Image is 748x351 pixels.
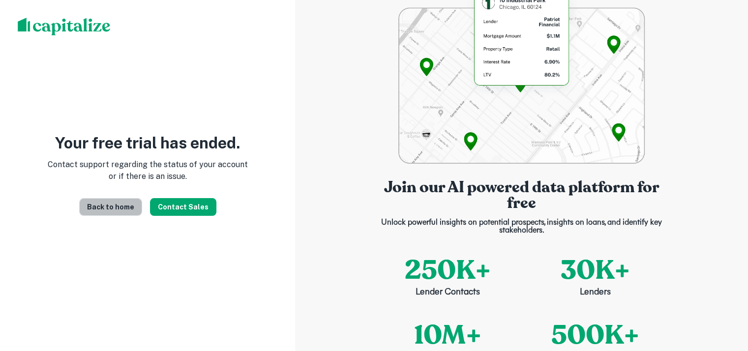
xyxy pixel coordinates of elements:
p: Lender Contacts [416,286,480,299]
p: Your free trial has ended. [55,135,240,151]
p: 30K+ [561,250,630,290]
button: Contact Sales [150,198,216,216]
p: Unlock powerful insights on potential prospects, insights on loans, and identify key stakeholders. [374,219,669,234]
p: Lenders [580,286,611,299]
p: 250K+ [405,250,491,290]
p: Join our AI powered data platform for free [374,179,669,211]
a: Back to home [79,198,142,216]
img: capitalize-logo.png [18,18,111,35]
iframe: Chat Widget [699,272,748,320]
p: Contact support regarding the status of your account or if there is an issue. [47,159,248,182]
